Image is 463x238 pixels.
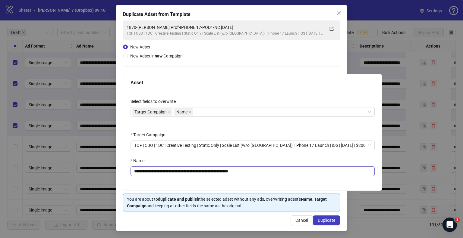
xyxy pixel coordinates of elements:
[334,8,344,18] button: Close
[443,218,457,232] iframe: Intercom live chat
[131,131,169,138] label: Target Campaign
[176,109,187,115] span: Name
[189,110,192,113] span: close
[158,197,199,202] strong: duplicate and publish
[127,31,324,36] div: TOF | CBO | 1DC | Creative Testing | Static Only | Scale List (w/o [GEOGRAPHIC_DATA]) | iPhone 17...
[291,215,313,225] button: Cancel
[123,11,340,18] div: Duplicate Adset from Template
[131,98,180,105] label: Select fields to overwrite
[174,108,193,116] span: Name
[313,215,340,225] button: Duplicate
[132,108,172,116] span: Target Campaign
[130,54,183,58] span: New Adset in Campaign
[336,11,341,16] span: close
[131,79,375,86] div: Adset
[329,27,334,31] span: export
[127,197,327,208] strong: Name, Target Campaign
[134,109,167,115] span: Target Campaign
[131,166,375,176] input: Name
[127,24,324,31] div: 1870-[PERSON_NAME] Prof-IPHONE 17-POD1-NC [DATE]
[134,141,371,150] span: TOF | CBO | 1DC | Creative Testing | Static Only | Scale List (w/o US) | iPhone 17 Launch | iOS |...
[455,218,460,222] span: 1
[155,54,162,58] strong: new
[127,196,336,209] div: You are about to the selected adset without any ads, overwriting adset's and keeping all other fi...
[168,110,171,113] span: close
[318,218,335,223] span: Duplicate
[130,45,150,49] span: New Adset
[295,218,308,223] span: Cancel
[131,157,148,164] label: Name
